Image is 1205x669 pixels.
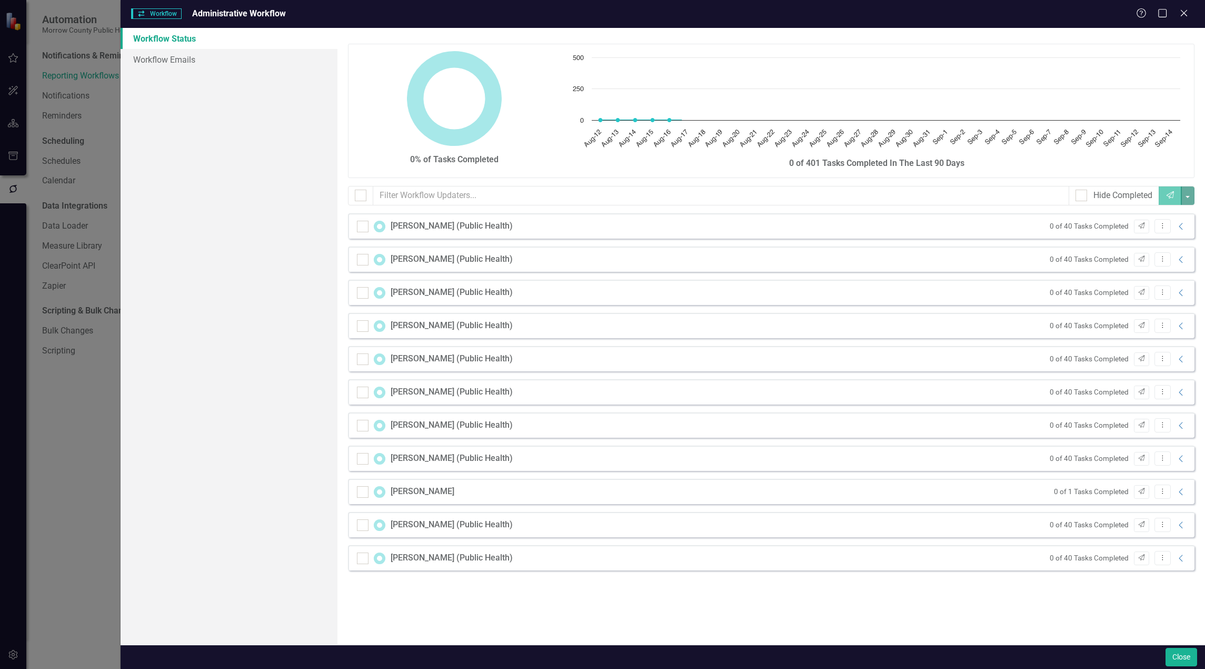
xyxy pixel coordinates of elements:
[391,386,513,398] div: [PERSON_NAME] (Public Health)
[567,52,1186,158] div: Chart. Highcharts interactive chart.
[668,118,672,122] path: Aug-16, 0. Tasks Completed.
[1050,520,1129,530] small: 0 of 40 Tasks Completed
[410,154,499,164] strong: 0% of Tasks Completed
[825,129,845,149] text: Aug-26
[599,118,603,122] path: Aug-12, 0. Tasks Completed.
[652,129,672,149] text: Aug-16
[601,129,621,149] text: Aug-13
[1050,321,1129,331] small: 0 of 40 Tasks Completed
[391,552,513,564] div: [PERSON_NAME] (Public Health)
[391,287,513,299] div: [PERSON_NAME] (Public Health)
[1036,129,1053,146] text: Sep-7
[391,519,513,531] div: [PERSON_NAME] (Public Health)
[1050,420,1129,430] small: 0 of 40 Tasks Completed
[391,220,513,232] div: [PERSON_NAME] (Public Health)
[1050,553,1129,563] small: 0 of 40 Tasks Completed
[1103,129,1122,148] text: Sep-11
[373,186,1069,205] input: Filter Workflow Updaters...
[789,158,964,168] strong: 0 of 401 Tasks Completed In The Last 90 Days
[1053,129,1070,146] text: Sep-8
[1019,129,1036,146] text: Sep-6
[1137,129,1157,149] text: Sep-13
[808,129,828,149] text: Aug-25
[739,129,759,149] text: Aug-21
[1093,190,1152,202] div: Hide Completed
[670,129,690,149] text: Aug-17
[192,8,286,18] span: Administrative Workflow
[1054,487,1129,497] small: 0 of 1 Tasks Completed
[791,129,811,149] text: Aug-24
[583,129,603,149] text: Aug-12
[687,129,707,149] text: Aug-18
[391,253,513,265] div: [PERSON_NAME] (Public Health)
[635,129,655,149] text: Aug-15
[773,129,793,149] text: Aug-23
[722,129,742,149] text: Aug-20
[391,486,454,498] div: [PERSON_NAME]
[1120,129,1140,149] text: Sep-12
[1154,129,1174,149] text: Sep-14
[1050,254,1129,264] small: 0 of 40 Tasks Completed
[1050,354,1129,364] small: 0 of 40 Tasks Completed
[391,320,513,332] div: [PERSON_NAME] (Public Health)
[895,129,915,149] text: Aug-30
[984,129,1001,146] text: Sep-4
[391,353,513,365] div: [PERSON_NAME] (Public Health)
[1166,648,1197,666] button: Close
[616,118,620,122] path: Aug-13, 0. Tasks Completed.
[1050,221,1129,231] small: 0 of 40 Tasks Completed
[1050,288,1129,298] small: 0 of 40 Tasks Completed
[573,86,584,93] text: 250
[1050,387,1129,397] small: 0 of 40 Tasks Completed
[651,118,655,122] path: Aug-15, 0. Tasks Completed.
[573,55,584,62] text: 500
[860,129,880,149] text: Aug-28
[1085,129,1105,149] text: Sep-10
[932,129,949,146] text: Sep-1
[567,52,1186,158] svg: Interactive chart
[756,129,776,149] text: Aug-22
[391,419,513,431] div: [PERSON_NAME] (Public Health)
[1001,129,1019,146] text: Sep-5
[121,49,337,70] a: Workflow Emails
[949,129,967,146] text: Sep-2
[843,129,863,149] text: Aug-27
[580,117,584,124] text: 0
[391,452,513,465] div: [PERSON_NAME] (Public Health)
[704,129,724,149] text: Aug-19
[1050,454,1129,464] small: 0 of 40 Tasks Completed
[912,129,932,149] text: Aug-31
[121,28,337,49] a: Workflow Status
[1070,129,1088,146] text: Sep-9
[878,129,898,149] text: Aug-29
[618,129,638,149] text: Aug-14
[633,118,638,122] path: Aug-14, 0. Tasks Completed.
[348,44,1194,578] div: Workflow Status
[967,129,984,146] text: Sep-3
[131,8,182,19] span: Workflow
